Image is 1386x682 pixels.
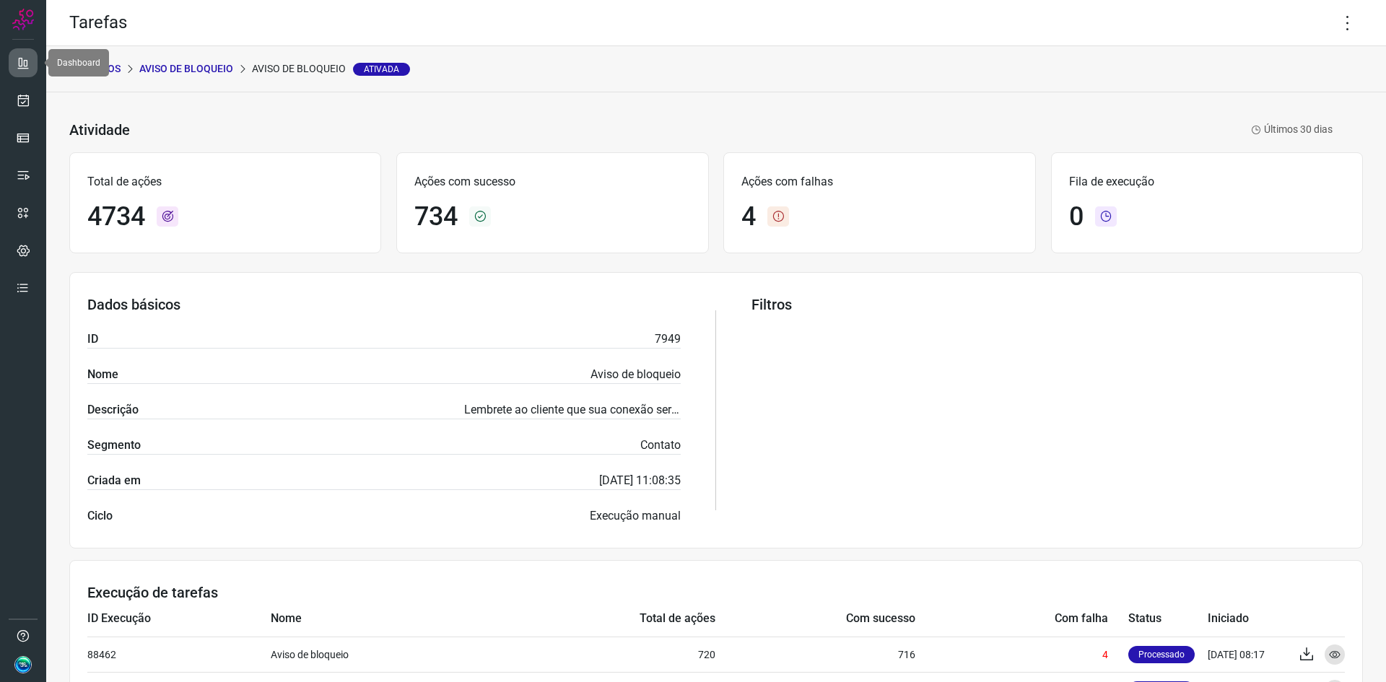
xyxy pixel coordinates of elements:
[87,437,141,454] label: Segmento
[741,173,1017,191] p: Ações com falhas
[640,437,681,454] p: Contato
[915,601,1128,637] td: Com falha
[1128,646,1195,663] p: Processado
[12,9,34,30] img: Logo
[1069,173,1345,191] p: Fila de execução
[87,331,98,348] label: ID
[599,472,681,489] p: [DATE] 11:08:35
[139,61,233,76] p: Aviso de bloqueio
[414,201,458,232] h1: 734
[87,637,271,672] td: 88462
[715,637,915,672] td: 716
[1069,201,1084,232] h1: 0
[496,601,715,637] td: Total de ações
[751,296,1345,313] h3: Filtros
[1128,601,1208,637] td: Status
[57,58,100,68] span: Dashboard
[87,173,363,191] p: Total de ações
[69,121,130,139] h3: Atividade
[14,656,32,673] img: 681137e3515f4c22b41220cfc09c0378.jpg
[1208,601,1287,637] td: Iniciado
[741,201,756,232] h1: 4
[271,637,496,672] td: Aviso de bloqueio
[87,366,118,383] label: Nome
[590,366,681,383] p: Aviso de bloqueio
[1251,122,1333,137] p: Últimos 30 dias
[69,12,127,33] h2: Tarefas
[252,61,410,76] p: Aviso de bloqueio
[590,507,681,525] p: Execução manual
[87,584,1345,601] h3: Execução de tarefas
[87,401,139,419] label: Descrição
[715,601,915,637] td: Com sucesso
[87,296,681,313] h3: Dados básicos
[271,601,496,637] td: Nome
[414,173,690,191] p: Ações com sucesso
[87,201,145,232] h1: 4734
[464,401,681,419] p: Lembrete ao cliente que sua conexão será bloqueada no próximo dia.
[655,331,681,348] p: 7949
[496,637,715,672] td: 720
[915,637,1128,672] td: 4
[87,472,141,489] label: Criada em
[87,507,113,525] label: Ciclo
[353,63,410,76] span: Ativada
[87,601,271,637] td: ID Execução
[1208,637,1287,672] td: [DATE] 08:17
